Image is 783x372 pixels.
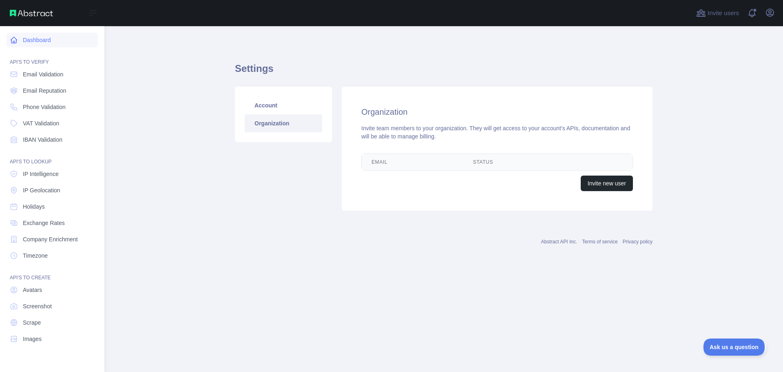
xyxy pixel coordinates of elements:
a: Account [245,96,322,114]
iframe: Toggle Customer Support [703,339,767,356]
a: Abstract API Inc. [541,239,577,245]
a: Email Reputation [7,83,98,98]
span: VAT Validation [23,119,59,127]
div: Invite team members to your organization. They will get access to your account's APIs, documentat... [361,124,633,140]
th: Status [463,154,577,170]
div: API'S TO VERIFY [7,49,98,65]
a: Timezone [7,248,98,263]
a: Company Enrichment [7,232,98,247]
span: Avatars [23,286,42,294]
a: Phone Validation [7,100,98,114]
span: Email Validation [23,70,63,78]
a: Organization [245,114,322,132]
a: Email Validation [7,67,98,82]
span: Exchange Rates [23,219,65,227]
a: IBAN Validation [7,132,98,147]
button: Invite users [695,7,741,20]
a: Terms of service [582,239,617,245]
span: Holidays [23,203,45,211]
div: API'S TO CREATE [7,265,98,281]
a: IP Intelligence [7,167,98,181]
a: Holidays [7,199,98,214]
a: IP Geolocation [7,183,98,198]
span: Images [23,335,42,343]
span: IBAN Validation [23,136,62,144]
a: Dashboard [7,33,98,47]
span: Scrape [23,319,41,327]
a: Images [7,332,98,346]
a: Scrape [7,315,98,330]
h1: Settings [235,62,652,82]
a: VAT Validation [7,116,98,131]
span: Timezone [23,252,48,260]
span: Company Enrichment [23,235,78,243]
a: Avatars [7,283,98,297]
span: IP Intelligence [23,170,59,178]
a: Screenshot [7,299,98,314]
a: Privacy policy [623,239,652,245]
div: API'S TO LOOKUP [7,149,98,165]
span: Phone Validation [23,103,66,111]
button: Invite new user [581,176,633,191]
img: Abstract API [10,10,53,16]
a: Exchange Rates [7,216,98,230]
span: Invite users [708,9,739,18]
th: Email [362,154,463,170]
span: Email Reputation [23,87,66,95]
span: IP Geolocation [23,186,60,194]
span: Screenshot [23,302,52,310]
h2: Organization [361,106,633,118]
